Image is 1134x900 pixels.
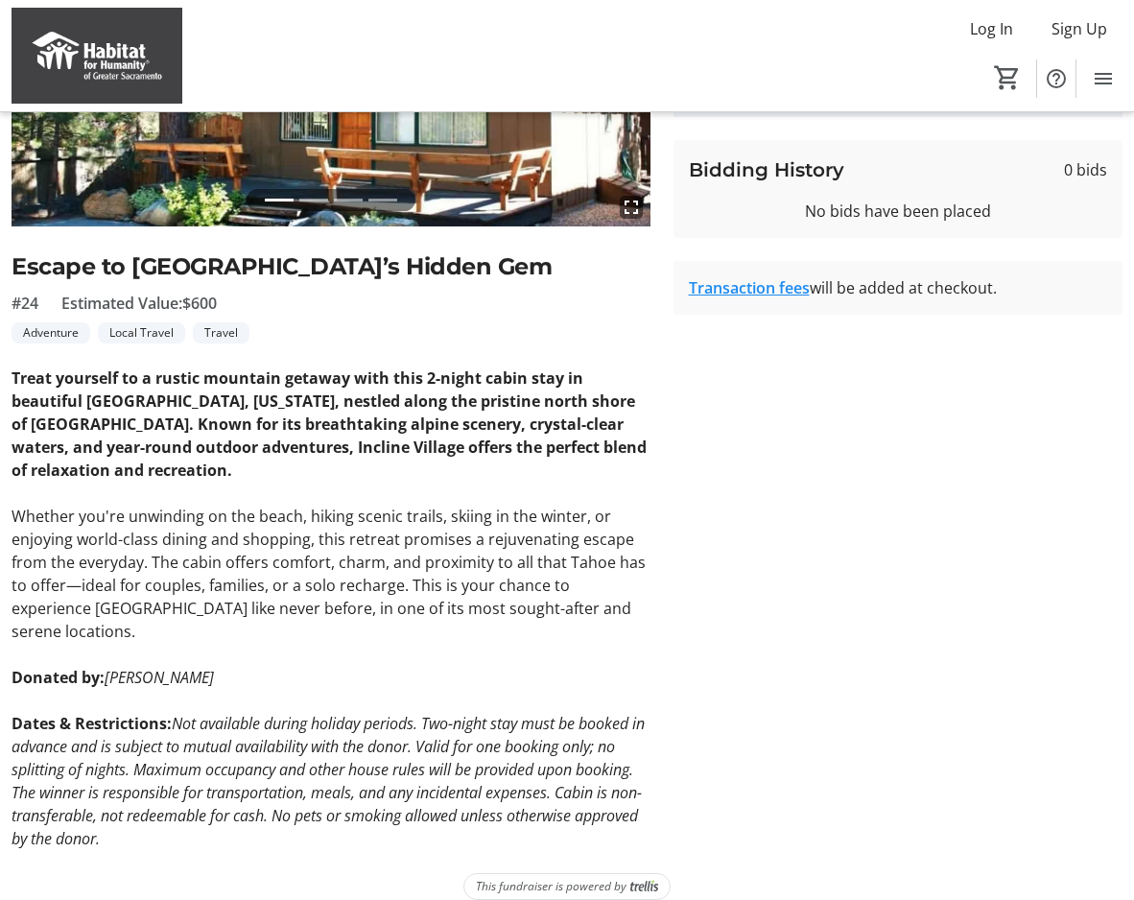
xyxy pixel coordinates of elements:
[12,322,90,343] tr-label-badge: Adventure
[12,249,650,284] h2: Escape to [GEOGRAPHIC_DATA]’s Hidden Gem
[955,13,1028,44] button: Log In
[1036,13,1122,44] button: Sign Up
[12,292,38,315] span: #24
[193,322,249,343] tr-label-badge: Travel
[12,8,182,104] img: Habitat for Humanity of Greater Sacramento's Logo
[12,367,647,481] strong: Treat yourself to a rustic mountain getaway with this 2-night cabin stay in beautiful [GEOGRAPHIC...
[689,277,810,298] a: Transaction fees
[105,667,214,688] em: [PERSON_NAME]
[689,155,844,184] h3: Bidding History
[689,200,1108,223] div: No bids have been placed
[1064,158,1107,181] span: 0 bids
[1084,59,1122,98] button: Menu
[970,17,1013,40] span: Log In
[1037,59,1075,98] button: Help
[1051,17,1107,40] span: Sign Up
[620,196,643,219] mat-icon: fullscreen
[476,878,626,895] span: This fundraiser is powered by
[12,667,105,688] strong: Donated by:
[12,713,645,849] em: Not available during holiday periods. Two-night stay must be booked in advance and is subject to ...
[61,292,217,315] span: Estimated Value: $600
[990,60,1025,95] button: Cart
[689,276,1108,299] div: will be added at checkout.
[12,505,650,643] p: Whether you're unwinding on the beach, hiking scenic trails, skiing in the winter, or enjoying wo...
[98,322,185,343] tr-label-badge: Local Travel
[12,713,172,734] strong: Dates & Restrictions:
[630,880,658,893] img: Trellis Logo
